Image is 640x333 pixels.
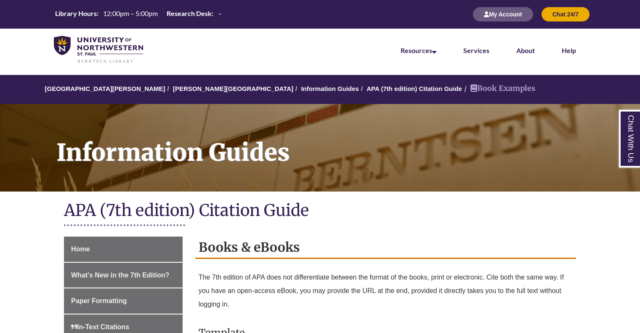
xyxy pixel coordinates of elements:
[366,85,462,92] a: APA (7th edition) Citation Guide
[52,9,225,19] table: Hours Today
[463,46,489,54] a: Services
[71,245,90,253] span: Home
[516,46,535,54] a: About
[163,9,215,18] th: Research Desk:
[64,288,183,314] a: Paper Formatting
[52,9,100,18] th: Library Hours:
[473,11,533,18] a: My Account
[462,83,535,95] li: Book Examples
[199,267,573,314] p: The 7th edition of APA does not differentiate between the format of the books, print or electroni...
[301,85,359,92] a: Information Guides
[45,85,165,92] a: [GEOGRAPHIC_DATA][PERSON_NAME]
[562,46,576,54] a: Help
[71,297,127,304] span: Paper Formatting
[473,7,533,21] button: My Account
[401,46,436,54] a: Resources
[103,9,158,17] span: 12:00pm – 5:00pm
[218,9,222,17] span: –
[173,85,293,92] a: [PERSON_NAME][GEOGRAPHIC_DATA]
[64,200,576,222] h1: APA (7th edition) Citation Guide
[195,237,576,259] h2: Books & eBooks
[64,263,183,288] a: What's New in the 7th Edition?
[542,11,590,18] a: Chat 24/7
[52,9,225,20] a: Hours Today
[71,272,169,279] span: What's New in the 7th Edition?
[71,323,129,330] span: In-Text Citations
[54,36,143,64] img: UNWSP Library Logo
[47,104,640,181] h1: Information Guides
[64,237,183,262] a: Home
[542,7,590,21] button: Chat 24/7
